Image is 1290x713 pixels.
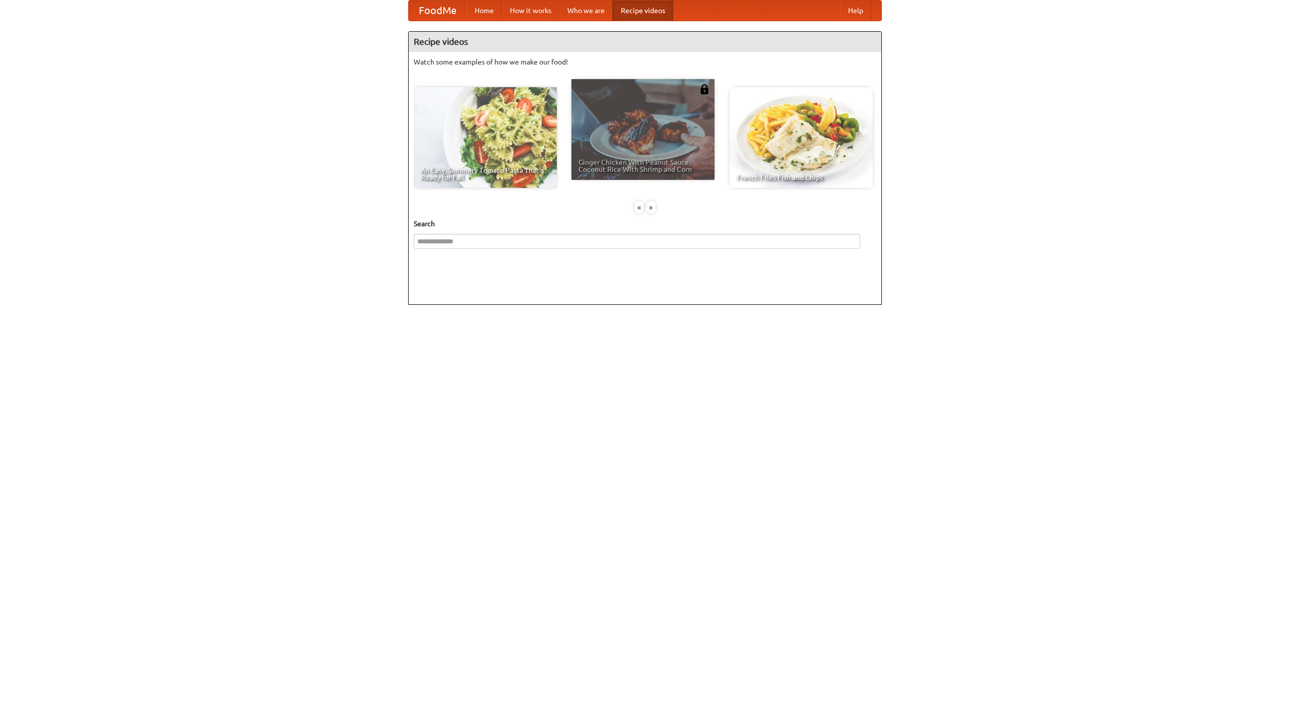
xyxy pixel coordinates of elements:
[647,201,656,214] div: »
[840,1,871,21] a: Help
[421,167,550,181] span: An Easy, Summery Tomato Pasta That's Ready for Fall
[414,57,876,67] p: Watch some examples of how we make our food!
[634,201,643,214] div: «
[414,219,876,229] h5: Search
[409,32,881,52] h4: Recipe videos
[559,1,613,21] a: Who we are
[467,1,502,21] a: Home
[730,87,873,188] a: French Fries Fish and Chips
[409,1,467,21] a: FoodMe
[699,84,709,94] img: 483408.png
[502,1,559,21] a: How it works
[613,1,673,21] a: Recipe videos
[414,87,557,188] a: An Easy, Summery Tomato Pasta That's Ready for Fall
[737,174,866,181] span: French Fries Fish and Chips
